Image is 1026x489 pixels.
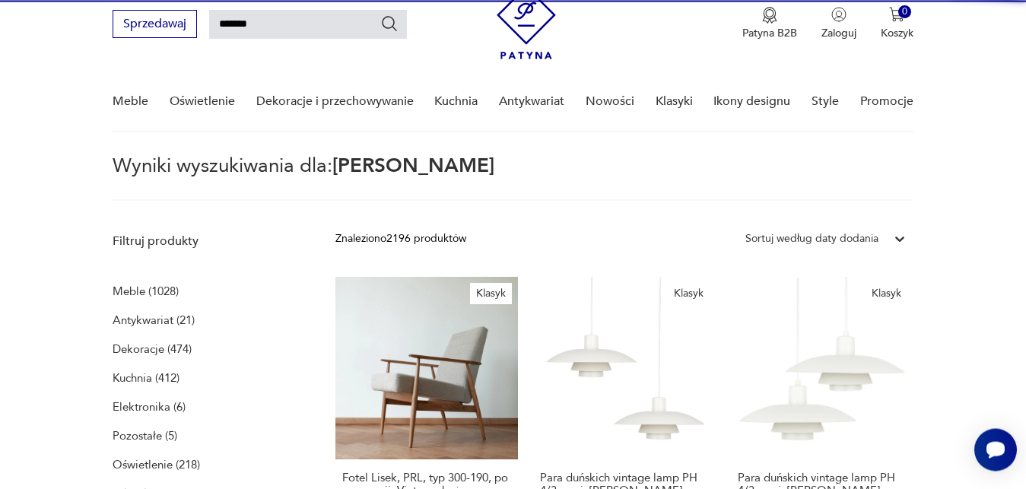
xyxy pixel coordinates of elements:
[831,7,847,22] img: Ikonka użytkownika
[881,26,913,40] p: Koszyk
[332,152,494,179] span: [PERSON_NAME]
[762,7,777,24] img: Ikona medalu
[113,454,200,475] a: Oświetlenie (218)
[812,72,839,131] a: Style
[113,310,195,331] a: Antykwariat (21)
[335,230,466,247] div: Znaleziono 2196 produktów
[742,7,797,40] button: Patyna B2B
[713,72,790,131] a: Ikony designu
[256,72,414,131] a: Dekoracje i przechowywanie
[113,367,179,389] a: Kuchnia (412)
[113,10,197,38] button: Sprzedawaj
[821,26,856,40] p: Zaloguj
[113,72,148,131] a: Meble
[380,14,399,33] button: Szukaj
[889,7,904,22] img: Ikona koszyka
[742,7,797,40] a: Ikona medaluPatyna B2B
[499,72,564,131] a: Antykwariat
[113,233,299,249] p: Filtruj produkty
[898,5,911,18] div: 0
[113,396,186,418] a: Elektronika (6)
[656,72,693,131] a: Klasyki
[113,425,177,446] a: Pozostałe (5)
[586,72,634,131] a: Nowości
[113,157,913,201] p: Wyniki wyszukiwania dla:
[745,230,878,247] div: Sortuj według daty dodania
[860,72,913,131] a: Promocje
[113,281,179,302] a: Meble (1028)
[881,7,913,40] button: 0Koszyk
[821,7,856,40] button: Zaloguj
[113,20,197,30] a: Sprzedawaj
[742,26,797,40] p: Patyna B2B
[170,72,235,131] a: Oświetlenie
[434,72,478,131] a: Kuchnia
[974,428,1017,471] iframe: Smartsupp widget button
[113,338,192,360] a: Dekoracje (474)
